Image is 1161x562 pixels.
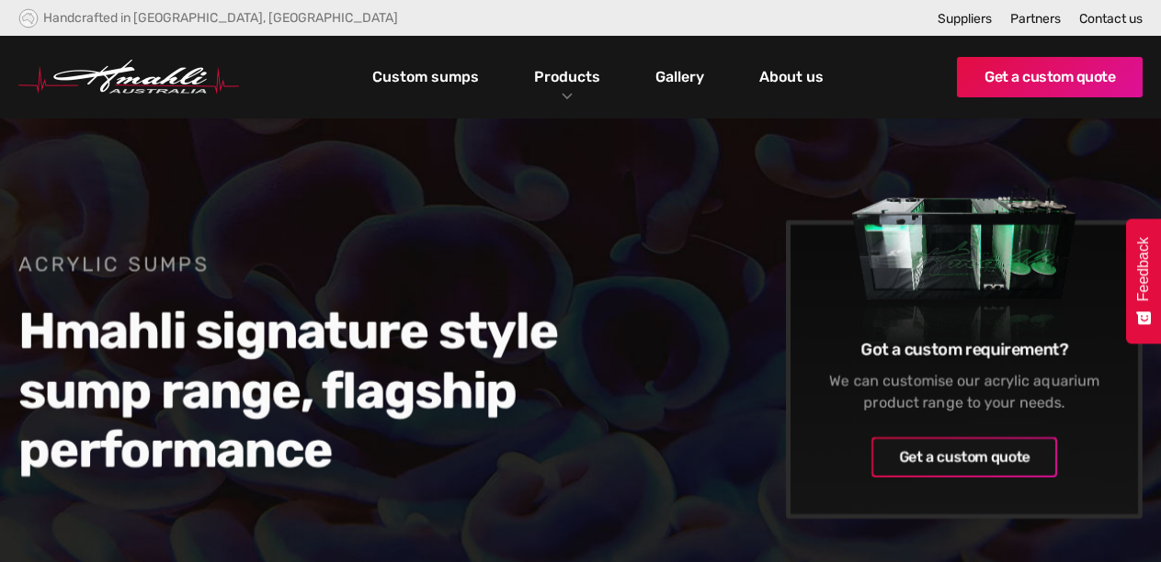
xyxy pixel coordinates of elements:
[368,62,484,93] a: Custom sumps
[818,339,1110,361] h6: Got a custom requirement?
[18,300,663,479] h2: Hmahli signature style sump range, flagship performance
[1126,219,1161,343] button: Feedback - Show survey
[818,370,1110,414] div: We can customise our acrylic aquarium product range to your needs.
[529,63,605,90] a: Products
[1010,11,1061,27] a: Partners
[43,10,398,26] div: Handcrafted in [GEOGRAPHIC_DATA], [GEOGRAPHIC_DATA]
[520,36,614,118] div: Products
[871,437,1057,478] a: Get a custom quote
[18,60,239,95] a: home
[957,57,1143,97] a: Get a custom quote
[1135,237,1152,301] span: Feedback
[18,250,663,277] h1: Acrylic Sumps
[818,133,1110,394] img: Sumps
[18,60,239,95] img: Hmahli Australia Logo
[1079,11,1143,27] a: Contact us
[651,62,709,93] a: Gallery
[755,62,828,93] a: About us
[938,11,992,27] a: Suppliers
[899,446,1030,468] div: Get a custom quote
